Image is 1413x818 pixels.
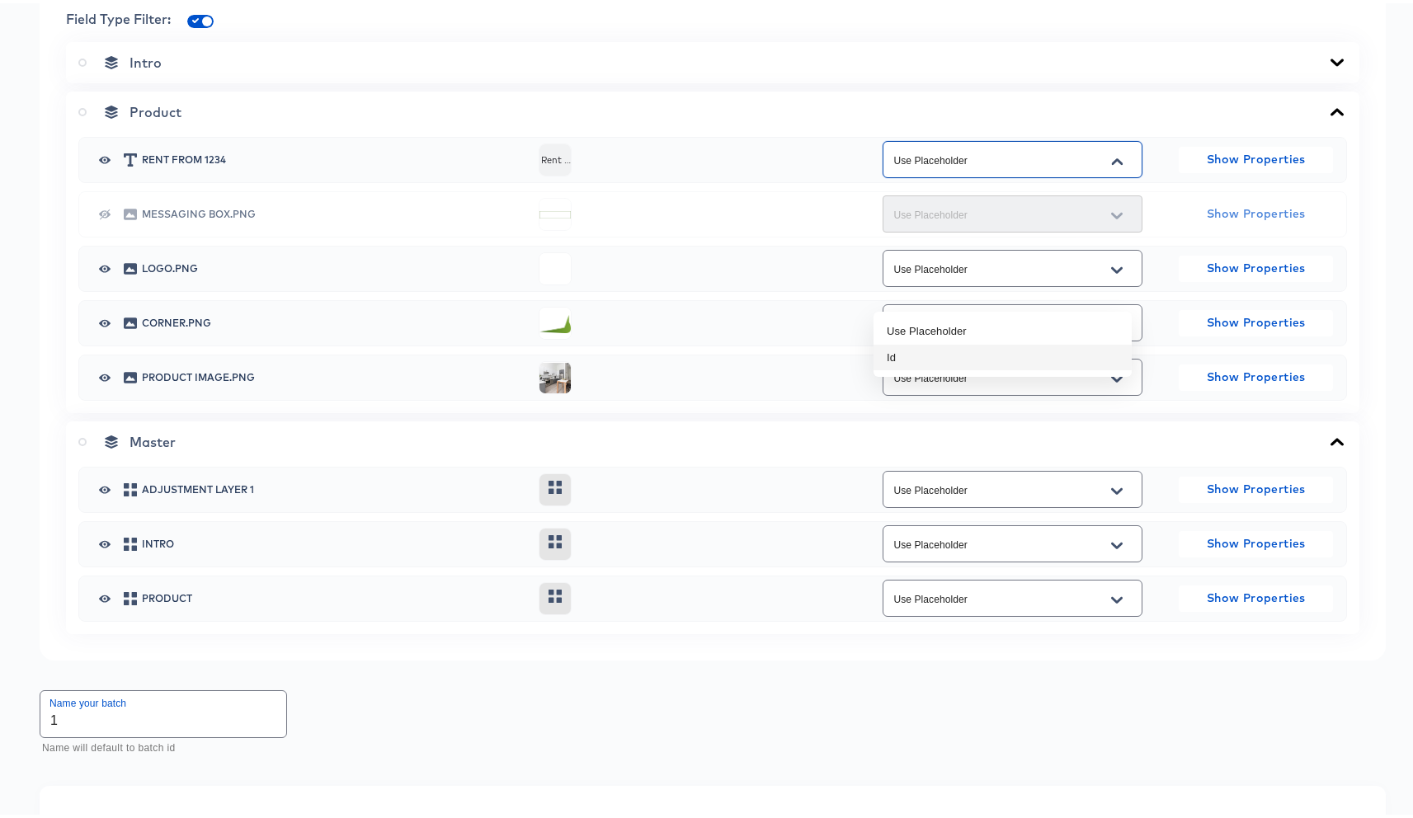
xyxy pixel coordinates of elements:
[142,536,526,546] span: Intro
[130,51,162,68] span: Intro
[1179,528,1333,554] button: Show Properties
[142,261,526,270] span: Logo.png
[1185,530,1326,551] span: Show Properties
[142,482,526,491] span: Adjustment Layer 1
[539,140,572,173] span: Rent from 1234
[1185,146,1326,167] span: Show Properties
[1185,255,1326,275] span: Show Properties
[130,430,176,447] span: Master
[874,341,1132,368] li: Id
[1185,476,1326,496] span: Show Properties
[1185,585,1326,605] span: Show Properties
[1185,364,1326,384] span: Show Properties
[130,101,181,117] span: Product
[874,315,1132,341] li: Use Placeholder
[1185,200,1326,221] span: Show Properties
[142,206,526,216] span: Messaging box.png
[1179,307,1333,333] button: Show Properties
[1179,473,1333,500] button: Show Properties
[142,152,526,162] span: Rent from 1234
[1179,143,1333,170] button: Show Properties
[142,315,526,325] span: Corner.png
[1104,584,1129,610] button: Open
[66,7,171,24] span: Field Type Filter:
[1104,254,1129,280] button: Open
[1104,529,1129,556] button: Open
[142,369,526,379] span: Product Image.png
[142,590,526,600] span: Product
[1104,475,1129,501] button: Open
[1179,582,1333,609] button: Show Properties
[1179,252,1333,279] button: Show Properties
[1179,361,1333,388] button: Show Properties
[1179,198,1333,224] button: Show Properties
[42,737,276,754] p: Name will default to batch id
[1104,145,1129,172] button: Close
[1185,309,1326,330] span: Show Properties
